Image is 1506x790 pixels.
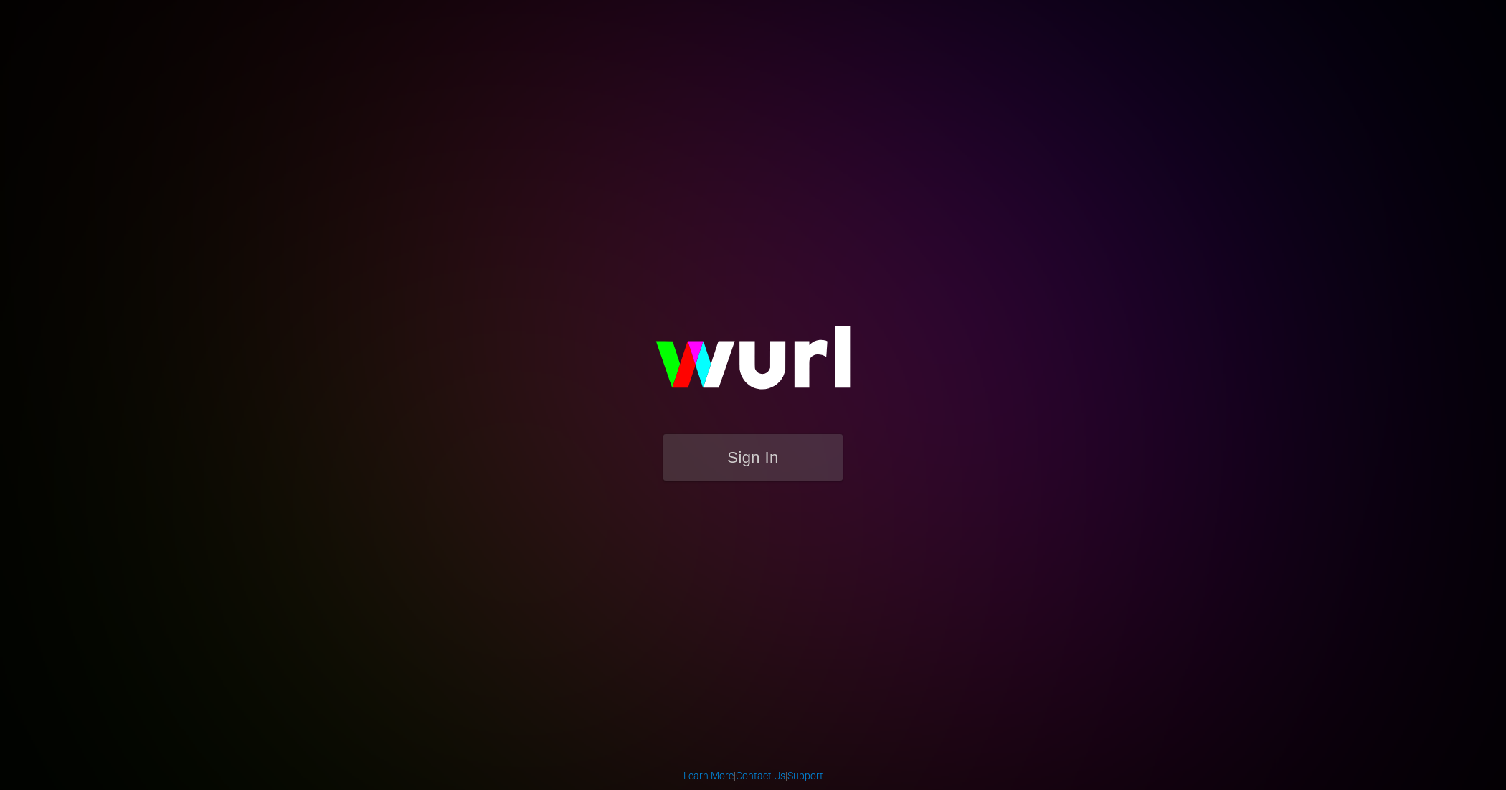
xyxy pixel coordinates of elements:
a: Learn More [683,770,734,781]
img: wurl-logo-on-black-223613ac3d8ba8fe6dc639794a292ebdb59501304c7dfd60c99c58986ef67473.svg [610,295,896,434]
div: | | [683,768,823,783]
a: Support [787,770,823,781]
button: Sign In [663,434,843,481]
a: Contact Us [736,770,785,781]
